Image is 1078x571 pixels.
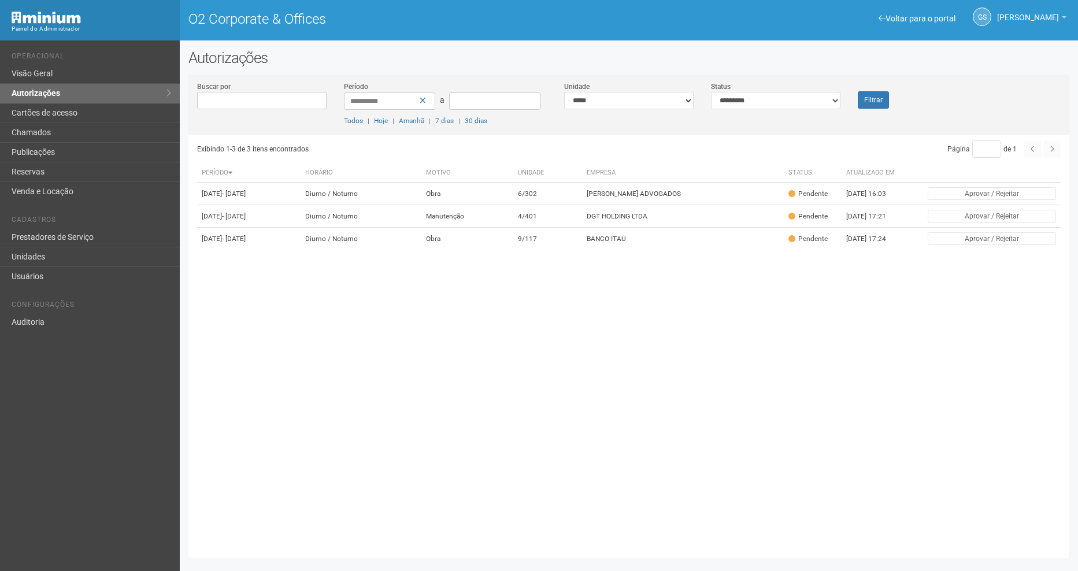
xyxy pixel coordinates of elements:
[973,8,991,26] a: GS
[421,183,514,205] td: Obra
[12,216,171,228] li: Cadastros
[997,2,1059,22] span: Gabriela Souza
[513,205,582,228] td: 4/401
[788,189,828,199] div: Pendente
[842,205,905,228] td: [DATE] 17:21
[301,164,421,183] th: Horário
[788,234,828,244] div: Pendente
[197,228,301,250] td: [DATE]
[222,190,246,198] span: - [DATE]
[301,205,421,228] td: Diurno / Noturno
[222,235,246,243] span: - [DATE]
[582,205,784,228] td: DGT HOLDING LTDA
[344,117,363,125] a: Todos
[842,164,905,183] th: Atualizado em
[440,95,444,105] span: a
[222,212,246,220] span: - [DATE]
[928,187,1056,200] button: Aprovar / Rejeitar
[458,117,460,125] span: |
[12,12,81,24] img: Minium
[188,12,620,27] h1: O2 Corporate & Offices
[197,81,231,92] label: Buscar por
[197,183,301,205] td: [DATE]
[513,183,582,205] td: 6/302
[12,52,171,64] li: Operacional
[421,205,514,228] td: Manutenção
[465,117,487,125] a: 30 dias
[421,228,514,250] td: Obra
[421,164,514,183] th: Motivo
[842,183,905,205] td: [DATE] 16:03
[197,164,301,183] th: Período
[858,91,889,109] button: Filtrar
[582,228,784,250] td: BANCO ITAU
[344,81,368,92] label: Período
[582,164,784,183] th: Empresa
[197,205,301,228] td: [DATE]
[784,164,842,183] th: Status
[711,81,731,92] label: Status
[564,81,590,92] label: Unidade
[842,228,905,250] td: [DATE] 17:24
[435,117,454,125] a: 7 dias
[582,183,784,205] td: [PERSON_NAME] ADVOGADOS
[513,164,582,183] th: Unidade
[879,14,955,23] a: Voltar para o portal
[997,14,1066,24] a: [PERSON_NAME]
[947,145,1017,153] span: Página de 1
[12,24,171,34] div: Painel do Administrador
[12,301,171,313] li: Configurações
[188,49,1069,66] h2: Autorizações
[928,210,1056,223] button: Aprovar / Rejeitar
[399,117,424,125] a: Amanhã
[368,117,369,125] span: |
[197,140,625,158] div: Exibindo 1-3 de 3 itens encontrados
[513,228,582,250] td: 9/117
[301,228,421,250] td: Diurno / Noturno
[788,212,828,221] div: Pendente
[374,117,388,125] a: Hoje
[301,183,421,205] td: Diurno / Noturno
[392,117,394,125] span: |
[928,232,1056,245] button: Aprovar / Rejeitar
[429,117,431,125] span: |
